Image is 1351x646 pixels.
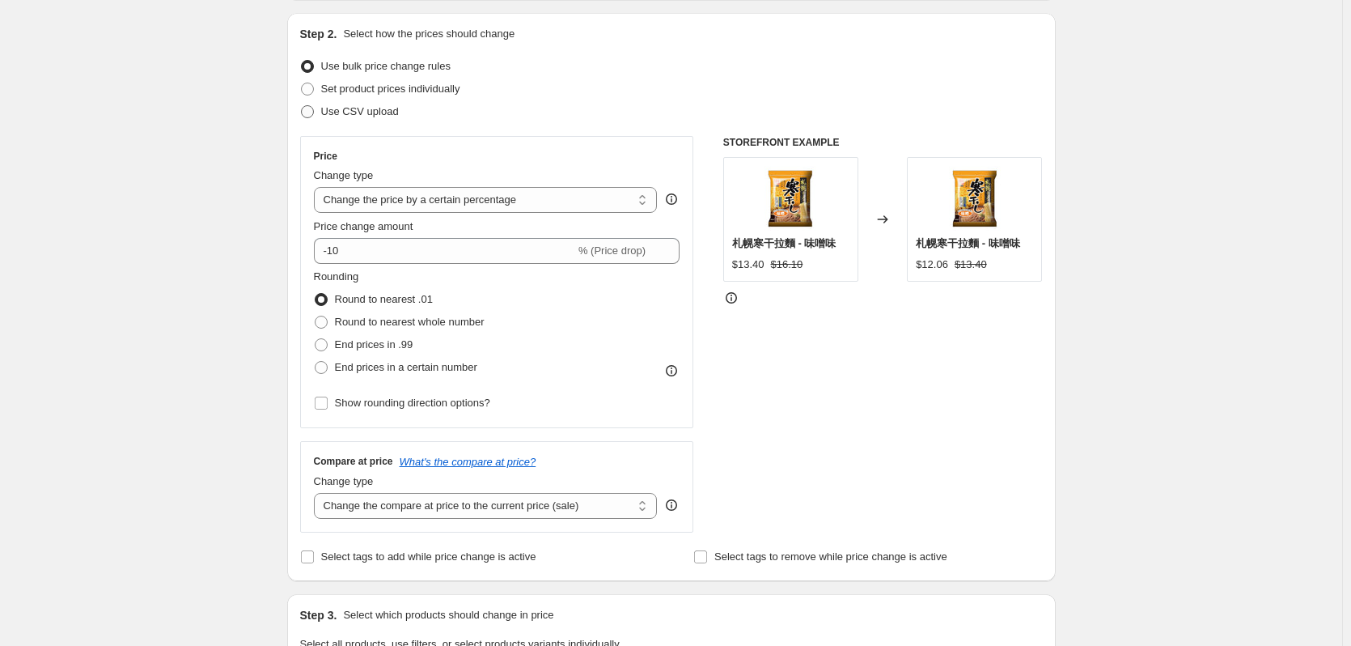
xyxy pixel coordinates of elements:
p: Select which products should change in price [343,607,553,623]
span: % (Price drop) [578,244,646,257]
span: Select tags to remove while price change is active [714,550,947,563]
span: 札幌寒干拉麵 - 味噌味 [916,237,1020,249]
input: -15 [314,238,575,264]
img: 4901468139560_80x.JPG [758,166,823,231]
span: Set product prices individually [321,83,460,95]
img: 4901468139560_80x.JPG [942,166,1007,231]
h2: Step 2. [300,26,337,42]
strike: $13.40 [955,257,987,273]
strike: $16.10 [771,257,803,273]
span: Show rounding direction options? [335,397,490,409]
h6: STOREFRONT EXAMPLE [723,136,1043,149]
span: Use CSV upload [321,105,399,117]
h2: Step 3. [300,607,337,623]
span: Round to nearest .01 [335,293,433,305]
span: Change type [314,475,374,487]
div: $13.40 [732,257,764,273]
p: Select how the prices should change [343,26,515,42]
div: $12.06 [916,257,948,273]
span: End prices in .99 [335,338,413,351]
h3: Compare at price [314,455,393,468]
div: help [663,191,680,207]
span: Round to nearest whole number [335,316,485,328]
span: Change type [314,169,374,181]
span: End prices in a certain number [335,361,477,373]
span: Select tags to add while price change is active [321,550,536,563]
div: help [663,497,680,513]
span: Price change amount [314,220,413,232]
span: Rounding [314,270,359,283]
span: Use bulk price change rules [321,60,451,72]
button: What's the compare at price? [400,456,536,468]
span: 札幌寒干拉麵 - 味噌味 [732,237,836,249]
h3: Price [314,150,337,163]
